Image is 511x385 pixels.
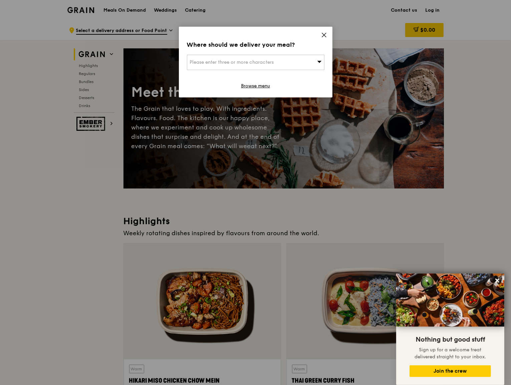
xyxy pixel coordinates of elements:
[241,83,270,89] a: Browse menu
[416,336,485,344] span: Nothing but good stuff
[190,59,274,65] span: Please enter three or more characters
[396,274,504,327] img: DSC07876-Edit02-Large.jpeg
[415,347,486,360] span: Sign up for a welcome treat delivered straight to your inbox.
[410,365,491,377] button: Join the crew
[187,40,324,49] div: Where should we deliver your meal?
[492,275,503,286] button: Close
